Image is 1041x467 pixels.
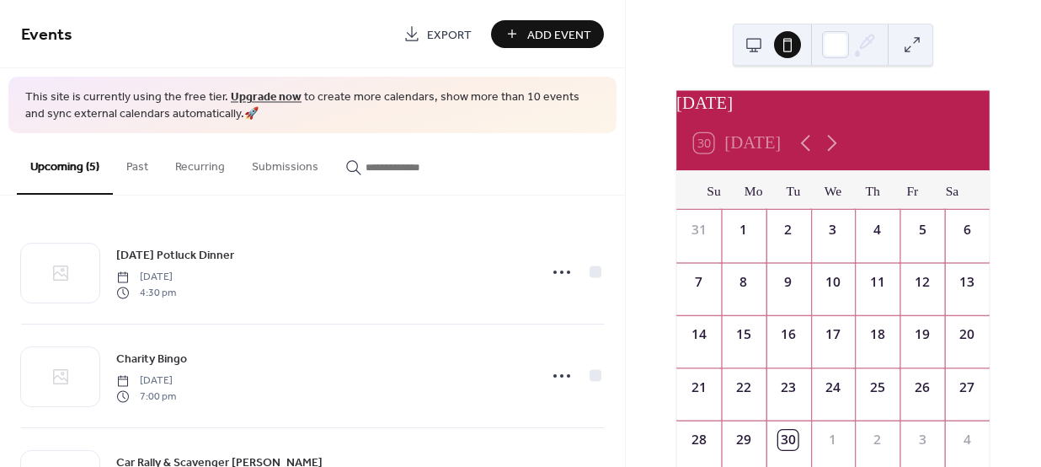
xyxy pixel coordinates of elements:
div: 27 [958,378,977,397]
span: [DATE] [116,373,176,389]
span: [DATE] [116,270,176,285]
div: Fr [893,170,932,210]
div: 14 [689,325,708,345]
span: This site is currently using the free tier. to create more calendars, show more than 10 events an... [25,89,600,122]
div: 25 [868,378,888,397]
span: Add Event [527,26,591,44]
button: Submissions [238,133,332,193]
div: Mo [734,170,773,210]
div: 17 [824,325,843,345]
a: [DATE] Potluck Dinner [116,245,234,265]
div: 4 [958,430,977,449]
div: Su [694,170,734,210]
span: 4:30 pm [116,285,176,300]
div: 6 [958,220,977,239]
a: Charity Bingo [116,349,187,368]
button: Add Event [491,20,604,48]
div: 15 [734,325,753,345]
div: 16 [778,325,798,345]
div: 9 [778,272,798,292]
span: [DATE] Potluck Dinner [116,247,234,265]
div: Th [853,170,893,210]
div: 31 [689,220,708,239]
div: Tu [774,170,814,210]
button: Past [113,133,162,193]
span: Export [427,26,472,44]
div: 4 [868,220,888,239]
div: 1 [824,430,843,449]
a: Export [391,20,484,48]
div: [DATE] [676,90,990,116]
span: 7:00 pm [116,389,176,404]
div: 23 [778,378,798,397]
div: 2 [868,430,888,449]
div: 24 [824,378,843,397]
div: 29 [734,430,753,449]
div: 12 [913,272,932,292]
div: 22 [734,378,753,397]
div: 18 [868,325,888,345]
div: 21 [689,378,708,397]
div: 26 [913,378,932,397]
div: 1 [734,220,753,239]
button: Upcoming (5) [17,133,113,195]
div: 7 [689,272,708,292]
div: Sa [932,170,972,210]
button: Recurring [162,133,238,193]
div: 3 [913,430,932,449]
div: 5 [913,220,932,239]
div: 11 [868,272,888,292]
div: 8 [734,272,753,292]
div: 2 [778,220,798,239]
div: 13 [958,272,977,292]
div: 30 [778,430,798,449]
div: 20 [958,325,977,345]
div: 3 [824,220,843,239]
div: We [814,170,853,210]
span: Charity Bingo [116,351,187,368]
div: 28 [689,430,708,449]
a: Upgrade now [231,86,302,109]
div: 10 [824,272,843,292]
div: 19 [913,325,932,345]
span: Events [21,19,72,51]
